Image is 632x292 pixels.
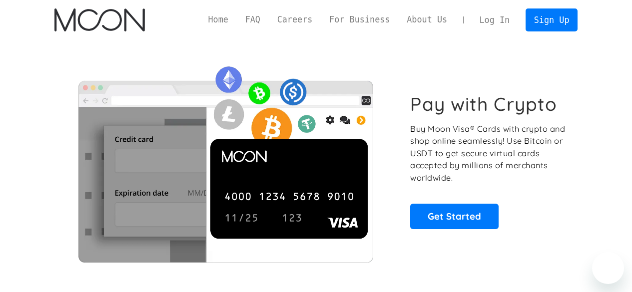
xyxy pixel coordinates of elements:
iframe: Przycisk umożliwiający otwarcie okna komunikatora [592,252,624,284]
a: Get Started [410,204,499,229]
a: home [54,8,145,31]
a: Home [200,13,237,26]
a: Careers [269,13,321,26]
p: Buy Moon Visa® Cards with crypto and shop online seamlessly! Use Bitcoin or USDT to get secure vi... [410,123,567,184]
a: Log In [471,9,518,31]
img: Moon Cards let you spend your crypto anywhere Visa is accepted. [54,59,397,262]
a: Sign Up [526,8,578,31]
a: About Us [398,13,456,26]
img: Moon Logo [54,8,145,31]
h1: Pay with Crypto [410,93,557,115]
a: FAQ [237,13,269,26]
a: For Business [321,13,398,26]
